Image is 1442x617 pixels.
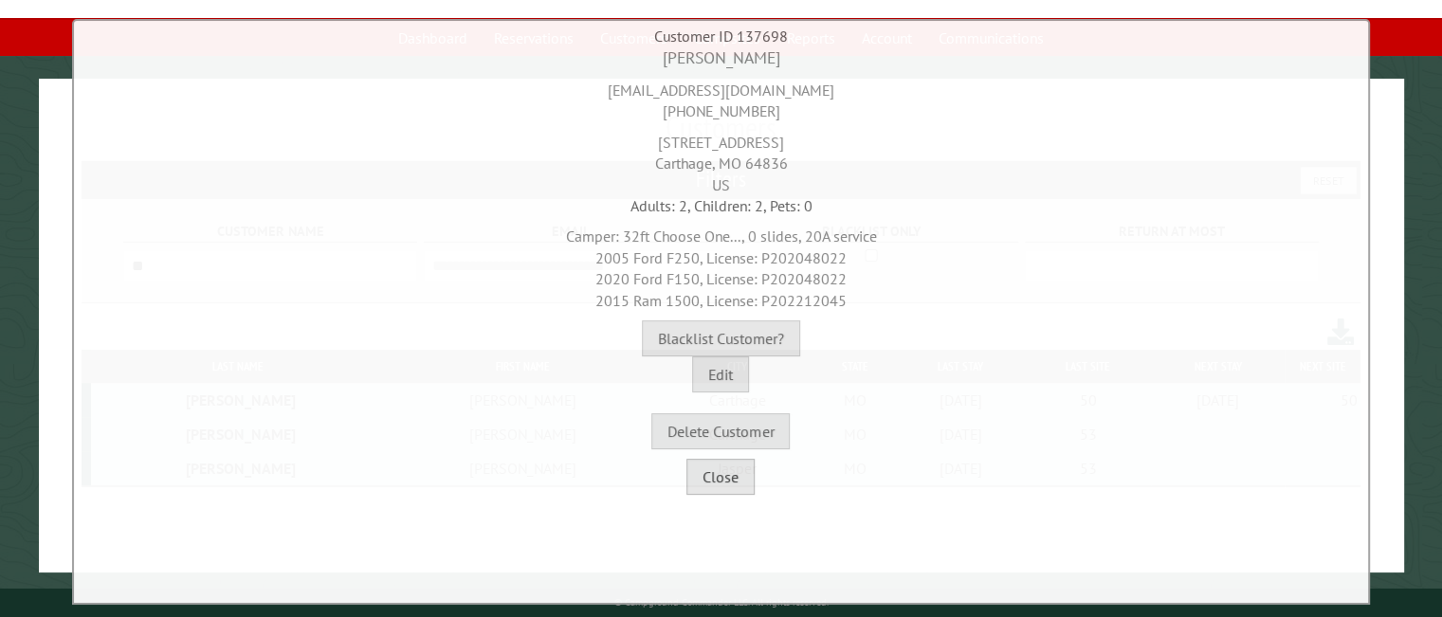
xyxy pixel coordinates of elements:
span: 2015 Ram 1500, License: P202212045 [595,291,847,310]
button: Delete Customer [651,413,790,449]
div: Adults: 2, Children: 2, Pets: 0 [79,195,1363,216]
div: [STREET_ADDRESS] Carthage, MO 64836 US [79,122,1363,195]
div: [EMAIL_ADDRESS][DOMAIN_NAME] [PHONE_NUMBER] [79,70,1363,122]
div: [PERSON_NAME] [79,46,1363,70]
span: 2020 Ford F150, License: P202048022 [595,269,847,288]
div: Camper: 32ft Choose One..., 0 slides, 20A service [79,216,1363,311]
small: © Campground Commander LLC. All rights reserved. [614,596,829,608]
button: Edit [692,356,749,392]
button: Blacklist Customer? [642,320,800,356]
button: Close [686,459,755,495]
div: Customer ID 137698 [79,26,1363,46]
span: 2005 Ford F250, License: P202048022 [595,248,847,267]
